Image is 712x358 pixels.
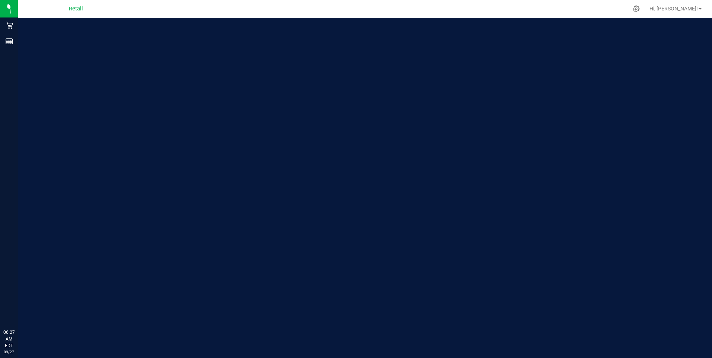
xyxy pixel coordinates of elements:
[6,22,13,29] inline-svg: Retail
[632,5,641,12] div: Manage settings
[649,6,698,12] span: Hi, [PERSON_NAME]!
[3,349,15,355] p: 09/27
[3,329,15,349] p: 06:27 AM EDT
[6,38,13,45] inline-svg: Reports
[69,6,83,12] span: Retail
